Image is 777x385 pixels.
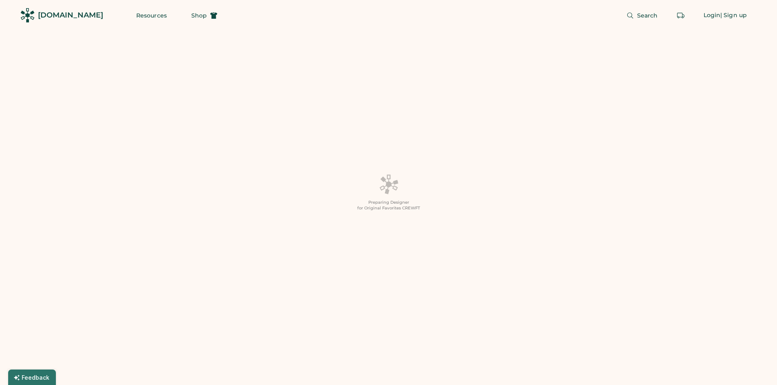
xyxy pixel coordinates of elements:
div: | Sign up [720,11,747,20]
button: Shop [182,7,227,24]
button: Search [617,7,668,24]
div: Login [704,11,721,20]
button: Retrieve an order [673,7,689,24]
img: Rendered Logo - Screens [20,8,35,22]
div: Preparing Designer for Original Favorites CREWFT [357,200,420,211]
span: Search [637,13,658,18]
span: Shop [191,13,207,18]
div: [DOMAIN_NAME] [38,10,103,20]
button: Resources [126,7,177,24]
img: Platens-Black-Loader-Spin-rich%20black.webp [379,174,398,194]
